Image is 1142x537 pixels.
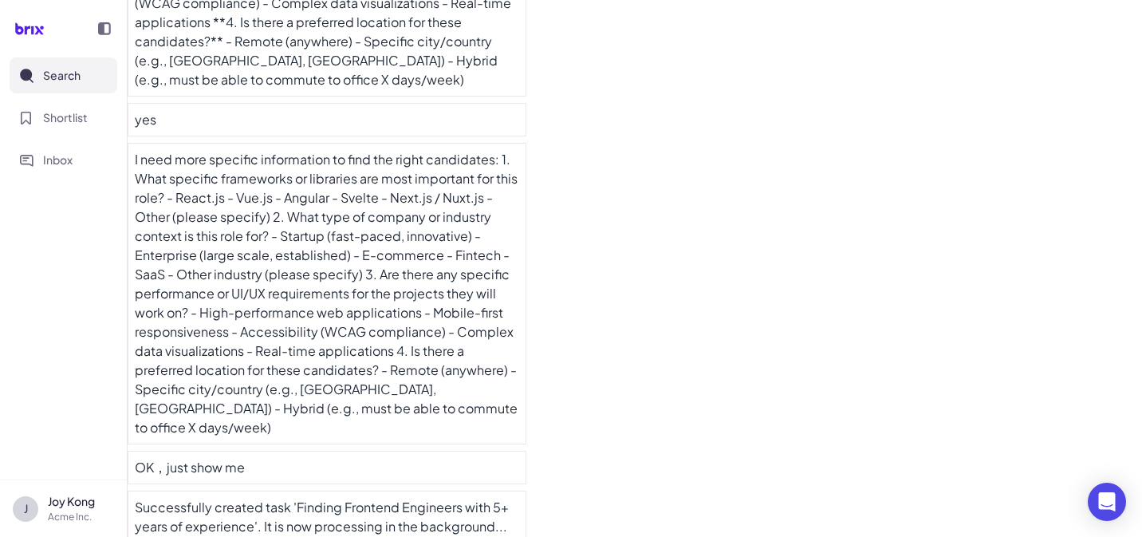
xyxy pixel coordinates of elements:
[1088,483,1126,521] div: Open Intercom Messenger
[24,500,28,517] span: J
[128,103,526,136] div: yes
[43,152,73,168] span: Inbox
[10,142,117,178] button: Inbox
[48,493,114,510] p: Joy Kong
[128,451,526,484] div: OK，just show me
[10,100,117,136] button: Shortlist
[43,109,88,126] span: Shortlist
[128,143,526,444] div: I need more specific information to find the right candidates: 1. What specific frameworks or lib...
[43,67,81,84] span: Search
[10,57,117,93] button: Search
[48,510,114,524] p: Acme Inc.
